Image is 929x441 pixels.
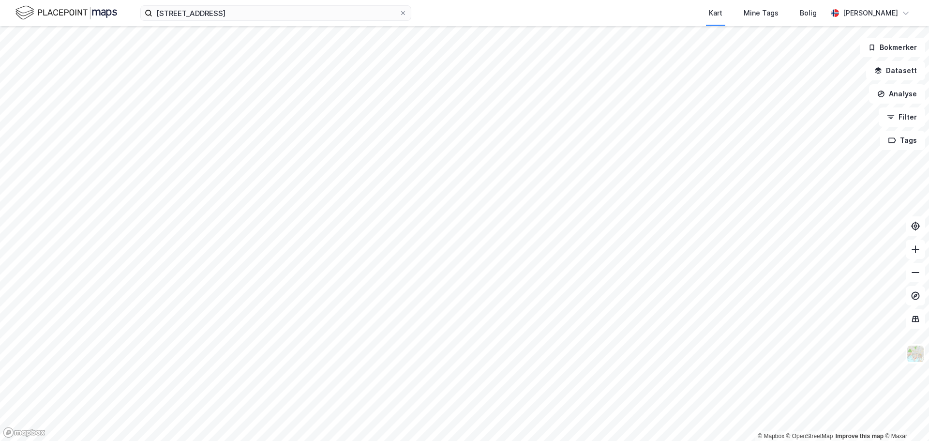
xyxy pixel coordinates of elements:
[843,7,898,19] div: [PERSON_NAME]
[800,7,817,19] div: Bolig
[786,433,833,440] a: OpenStreetMap
[869,84,925,104] button: Analyse
[860,38,925,57] button: Bokmerker
[879,107,925,127] button: Filter
[836,433,884,440] a: Improve this map
[709,7,722,19] div: Kart
[881,395,929,441] div: Kontrollprogram for chat
[15,4,117,21] img: logo.f888ab2527a4732fd821a326f86c7f29.svg
[906,345,925,363] img: Z
[880,131,925,150] button: Tags
[152,6,399,20] input: Søk på adresse, matrikkel, gårdeiere, leietakere eller personer
[866,61,925,80] button: Datasett
[758,433,784,440] a: Mapbox
[881,395,929,441] iframe: Chat Widget
[3,427,45,438] a: Mapbox homepage
[744,7,779,19] div: Mine Tags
